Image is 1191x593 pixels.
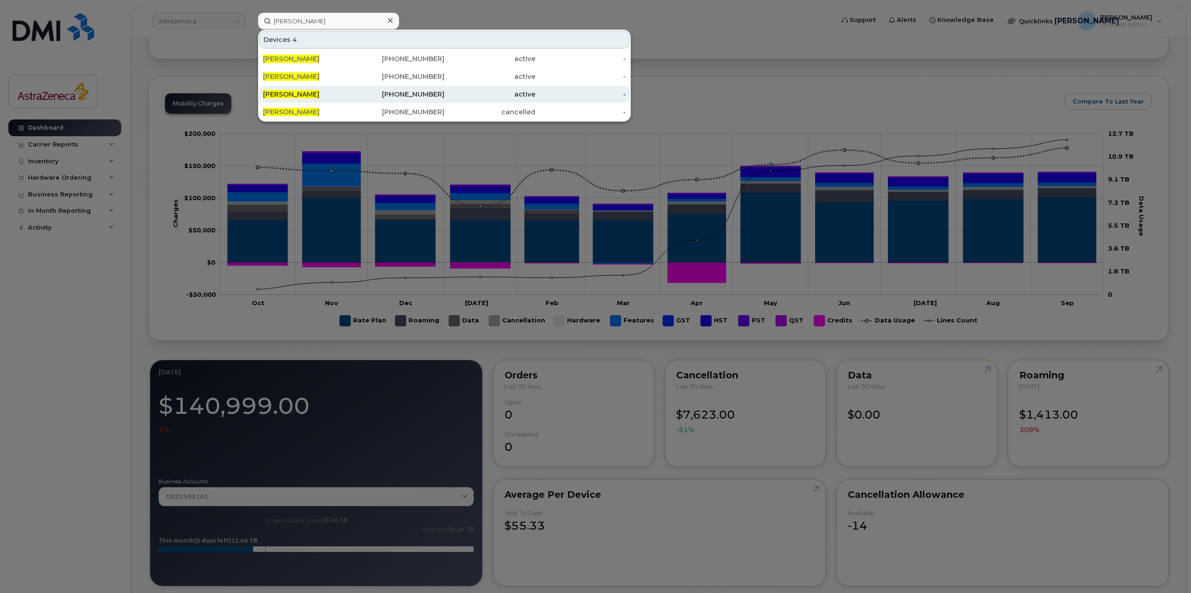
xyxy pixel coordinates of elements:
div: - [535,90,626,99]
span: [PERSON_NAME] [263,108,319,116]
span: [PERSON_NAME] [263,72,319,81]
div: Devices [259,31,630,49]
input: Find something... [258,13,399,29]
span: 4 [292,35,297,44]
span: [PERSON_NAME] [263,55,319,63]
div: [PHONE_NUMBER] [354,54,445,63]
div: - [535,107,626,117]
span: [PERSON_NAME] [263,90,319,98]
div: [PHONE_NUMBER] [354,90,445,99]
a: [PERSON_NAME][PHONE_NUMBER]active- [259,86,630,103]
div: [PHONE_NUMBER] [354,107,445,117]
a: [PERSON_NAME][PHONE_NUMBER]active- [259,50,630,67]
div: cancelled [444,107,535,117]
div: active [444,54,535,63]
div: active [444,90,535,99]
div: - [535,54,626,63]
div: - [535,72,626,81]
a: [PERSON_NAME][PHONE_NUMBER]active- [259,68,630,85]
a: [PERSON_NAME][PHONE_NUMBER]cancelled- [259,104,630,120]
div: [PHONE_NUMBER] [354,72,445,81]
div: active [444,72,535,81]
